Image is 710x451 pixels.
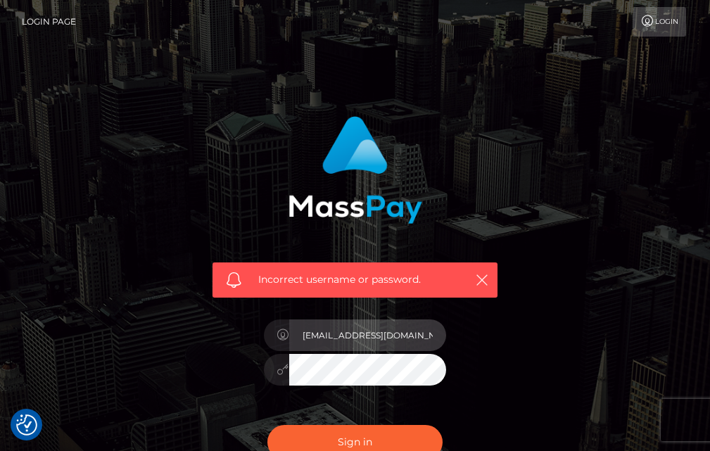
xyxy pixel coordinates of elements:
img: MassPay Login [289,116,422,224]
a: Login [633,7,686,37]
button: Consent Preferences [16,414,37,436]
img: Revisit consent button [16,414,37,436]
input: Username... [289,319,447,351]
a: Login Page [22,7,76,37]
span: Incorrect username or password. [258,272,459,287]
